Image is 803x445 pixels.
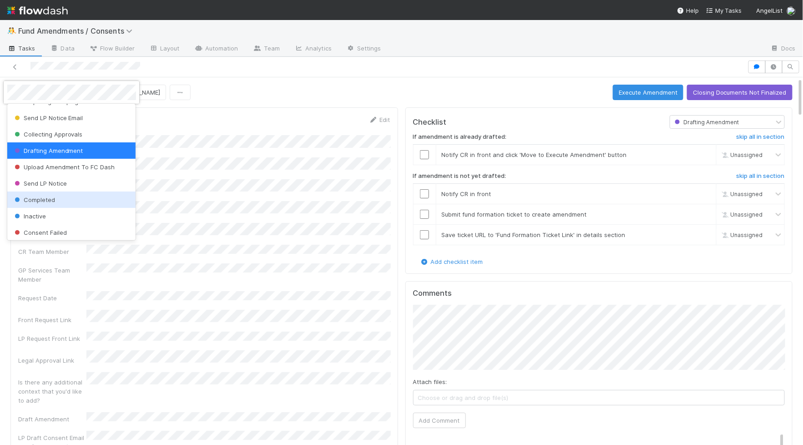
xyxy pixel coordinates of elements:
span: Send LP Notice [13,180,67,187]
span: Upload Amendment To FC Dash [13,163,115,171]
span: Inactive [13,212,46,220]
span: Consent Failed [13,229,67,236]
span: Preparing Campaign [13,98,82,105]
span: Send LP Notice Email [13,114,83,121]
span: Drafting Amendment [13,147,83,154]
span: Collecting Approvals [13,131,83,138]
span: Completed [13,196,55,203]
